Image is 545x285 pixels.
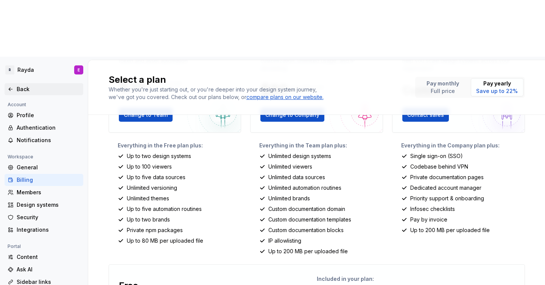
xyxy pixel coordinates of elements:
[17,253,80,261] div: Content
[268,152,331,160] p: Unlimited design systems
[410,163,468,170] p: Codebase behind VPN
[268,237,301,245] p: IP allowlisting
[427,80,459,87] p: Pay monthly
[417,78,469,96] button: Pay monthlyFull price
[17,66,34,74] div: Rayda
[5,109,83,121] a: Profile
[5,263,83,276] a: Ask AI
[401,142,525,149] p: Everything in the Company plan plus:
[471,78,523,96] button: Pay yearlySave up to 22%
[268,173,325,181] p: Unlimited data sources
[127,195,169,202] p: Unlimited themes
[265,111,319,119] span: Change to Company
[476,80,518,87] p: Pay yearly
[127,184,177,192] p: Unlimited versioning
[119,108,173,122] button: Change to Team
[17,189,80,196] div: Members
[118,142,241,149] p: Everything in the Free plan plus:
[17,85,80,93] div: Back
[317,275,519,283] p: Included in your plan:
[5,174,83,186] a: Billing
[17,164,80,171] div: General
[5,65,14,74] div: R
[410,184,481,192] p: Dedicated account manager
[268,195,310,202] p: Unlimited brands
[5,211,83,223] a: Security
[410,173,484,181] p: Private documentation pages
[5,186,83,198] a: Members
[5,134,83,146] a: Notifications
[407,111,444,119] span: Contact sales
[5,152,36,161] div: Workspace
[124,111,168,119] span: Change to Team
[5,251,83,263] a: Content
[427,87,459,95] p: Full price
[410,216,447,223] p: Pay by invoice
[268,184,341,192] p: Unlimited automation routines
[268,163,312,170] p: Unlimited viewers
[410,195,484,202] p: Priority support & onboarding
[5,100,29,109] div: Account
[259,142,383,149] p: Everything in the Team plan plus:
[476,87,518,95] p: Save up to 22%
[127,237,203,245] p: Up to 80 MB per uploaded file
[127,226,183,234] p: Private npm packages
[410,152,463,160] p: Single sign-on (SSO)
[246,93,324,101] a: compare plans on our website.
[2,62,86,78] button: RRaydaE
[17,201,80,209] div: Design systems
[268,216,351,223] p: Custom documentation templates
[17,266,80,273] div: Ask AI
[268,226,344,234] p: Custom documentation blocks
[17,136,80,144] div: Notifications
[5,224,83,236] a: Integrations
[17,176,80,184] div: Billing
[5,161,83,173] a: General
[127,173,185,181] p: Up to five data sources
[127,205,202,213] p: Up to five automation routines
[127,152,191,160] p: Up to two design systems
[5,83,83,95] a: Back
[127,216,170,223] p: Up to two brands
[127,163,172,170] p: Up to 100 viewers
[5,199,83,211] a: Design systems
[17,124,80,132] div: Authentication
[78,67,80,73] div: E
[17,112,80,119] div: Profile
[260,108,324,122] button: Change to Company
[402,108,449,122] button: Contact sales
[268,248,348,255] p: Up to 200 MB per uploaded file
[5,242,24,251] div: Portal
[410,226,490,234] p: Up to 200 MB per uploaded file
[410,205,455,213] p: Infosec checklists
[5,122,83,134] a: Authentication
[17,226,80,234] div: Integrations
[268,205,345,213] p: Custom documentation domain
[109,86,328,101] div: Whether you're just starting out, or you're deeper into your design system journey, we've got you...
[109,74,406,86] h2: Select a plan
[17,214,80,221] div: Security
